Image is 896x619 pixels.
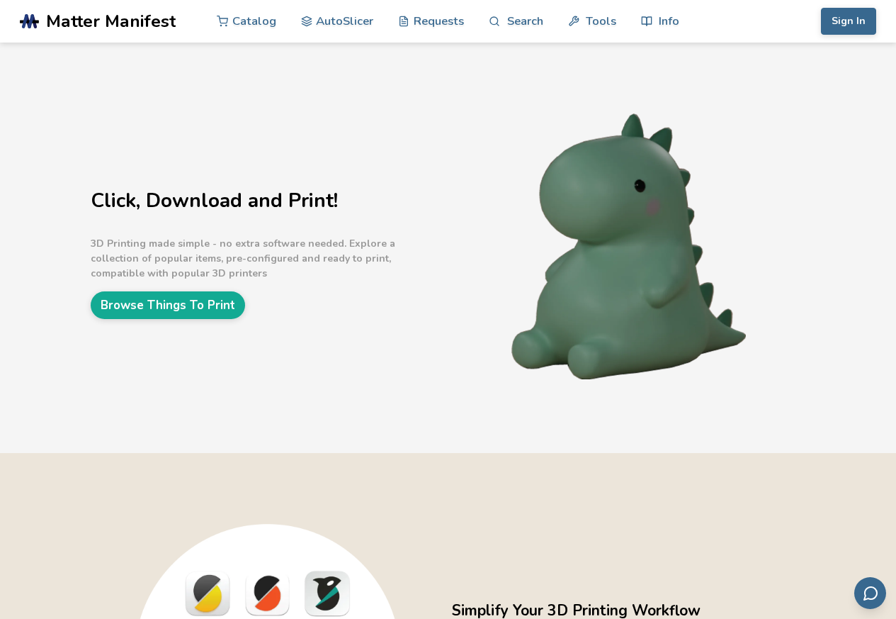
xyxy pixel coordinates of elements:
button: Sign In [821,8,876,35]
p: 3D Printing made simple - no extra software needed. Explore a collection of popular items, pre-co... [91,236,445,281]
a: Browse Things To Print [91,291,245,319]
span: Matter Manifest [46,11,176,31]
h1: Click, Download and Print! [91,190,445,212]
button: Send feedback via email [854,577,886,609]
